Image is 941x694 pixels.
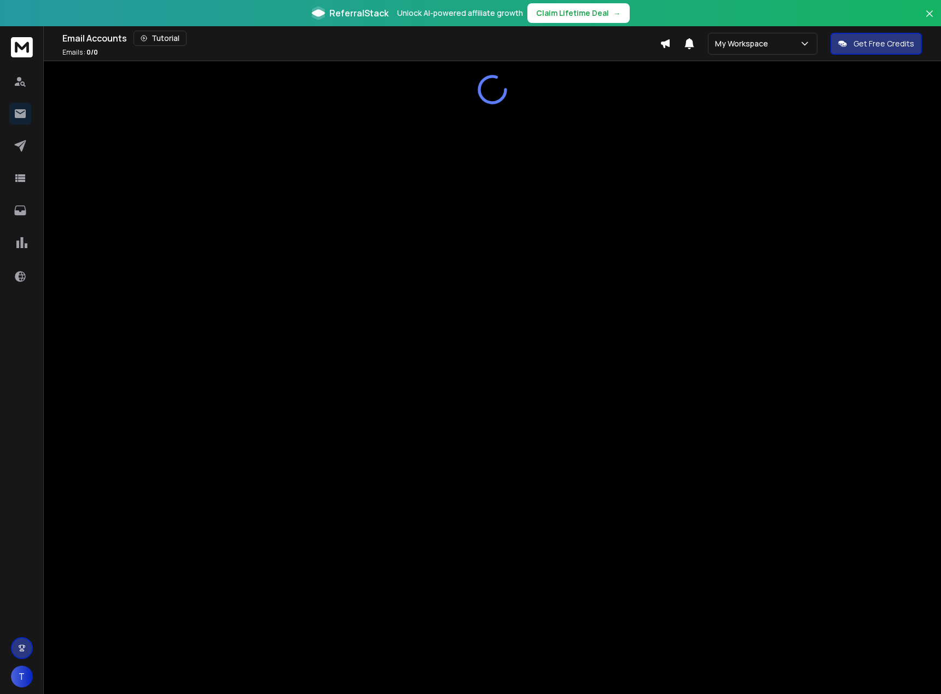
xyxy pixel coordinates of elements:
span: → [613,8,621,19]
button: Tutorial [133,31,187,46]
button: Close banner [922,7,937,33]
span: ReferralStack [329,7,388,20]
button: T [11,666,33,687]
button: Claim Lifetime Deal→ [527,3,630,23]
p: Unlock AI-powered affiliate growth [397,8,523,19]
p: Emails : [62,48,98,57]
div: Email Accounts [62,31,660,46]
span: 0 / 0 [86,48,98,57]
p: My Workspace [715,38,772,49]
button: Get Free Credits [830,33,922,55]
p: Get Free Credits [853,38,914,49]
